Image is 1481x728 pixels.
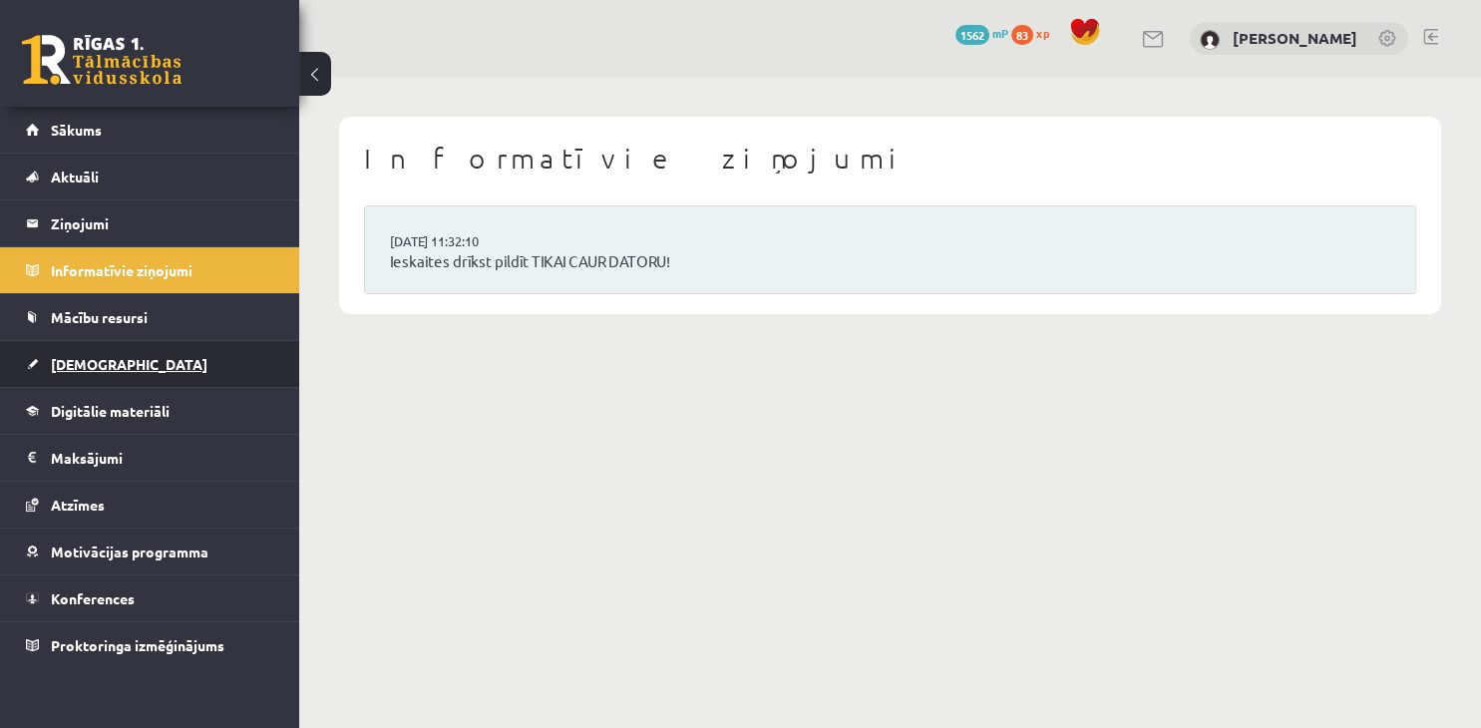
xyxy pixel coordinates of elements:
[1011,25,1059,41] a: 83 xp
[51,636,224,654] span: Proktoringa izmēģinājums
[26,341,274,387] a: [DEMOGRAPHIC_DATA]
[51,200,274,246] legend: Ziņojumi
[1011,25,1033,45] span: 83
[26,247,274,293] a: Informatīvie ziņojumi
[1233,28,1357,48] a: [PERSON_NAME]
[51,121,102,139] span: Sākums
[26,107,274,153] a: Sākums
[26,482,274,528] a: Atzīmes
[51,589,135,607] span: Konferences
[22,35,182,85] a: Rīgas 1. Tālmācības vidusskola
[26,575,274,621] a: Konferences
[390,250,1390,273] a: Ieskaites drīkst pildīt TIKAI CAUR DATORU!
[51,308,148,326] span: Mācību resursi
[1036,25,1049,41] span: xp
[51,168,99,185] span: Aktuāli
[26,529,274,574] a: Motivācijas programma
[51,402,170,420] span: Digitālie materiāli
[955,25,989,45] span: 1562
[51,355,207,373] span: [DEMOGRAPHIC_DATA]
[1200,30,1220,50] img: Katrīna Kalnkaziņa
[364,142,1416,176] h1: Informatīvie ziņojumi
[992,25,1008,41] span: mP
[51,247,274,293] legend: Informatīvie ziņojumi
[51,543,208,560] span: Motivācijas programma
[26,388,274,434] a: Digitālie materiāli
[26,294,274,340] a: Mācību resursi
[26,435,274,481] a: Maksājumi
[51,435,274,481] legend: Maksājumi
[26,200,274,246] a: Ziņojumi
[26,622,274,668] a: Proktoringa izmēģinājums
[26,154,274,199] a: Aktuāli
[955,25,1008,41] a: 1562 mP
[51,496,105,514] span: Atzīmes
[390,231,540,251] a: [DATE] 11:32:10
